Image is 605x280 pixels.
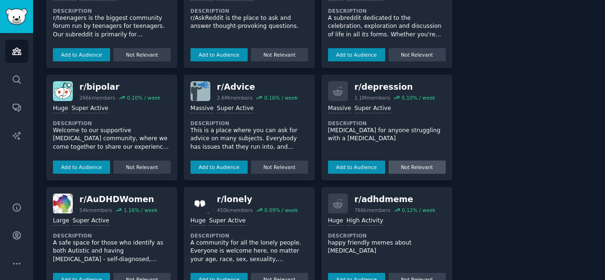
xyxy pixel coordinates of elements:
button: Not Relevant [251,161,308,174]
div: Super Active [354,104,391,113]
div: Huge [328,217,343,226]
button: Add to Audience [190,48,248,61]
p: r/teenagers is the biggest community forum run by teenagers for teenagers. Our subreddit is prima... [53,14,171,39]
button: Not Relevant [389,161,446,174]
p: A community for all the lonely people. Everyone is welcome here, no matter your age, race, sex, s... [190,239,308,264]
p: [MEDICAL_DATA] for anyone struggling with a [MEDICAL_DATA] [328,127,446,143]
dt: Description [328,8,446,14]
div: Super Active [217,104,254,113]
div: 0.12 % / week [402,207,435,213]
button: Add to Audience [328,161,385,174]
dt: Description [53,120,171,127]
dt: Description [190,120,308,127]
div: Super Active [209,217,246,226]
p: r/AskReddit is the place to ask and answer thought-provoking questions. [190,14,308,31]
div: 450k members [217,207,253,213]
div: 1.1M members [354,94,390,101]
button: Add to Audience [53,48,110,61]
div: r/ depression [354,81,435,93]
div: 1.16 % / week [124,207,157,213]
button: Not Relevant [113,48,171,61]
div: 0.10 % / week [402,94,435,101]
div: 266k members [79,94,115,101]
p: This is a place where you can ask for advice on many subjects. Everybody has issues that they run... [190,127,308,152]
div: Huge [190,217,206,226]
img: bipolar [53,81,73,101]
div: 0.10 % / week [127,94,160,101]
img: Advice [190,81,210,101]
div: Massive [190,104,214,113]
p: happy friendly memes about [MEDICAL_DATA] [328,239,446,255]
dt: Description [328,120,446,127]
div: Super Active [72,217,109,226]
img: lonely [190,194,210,213]
img: GummySearch logo [6,8,27,25]
p: Welcome to our supportive [MEDICAL_DATA] community, where we come together to share our experienc... [53,127,171,152]
button: Not Relevant [251,48,308,61]
button: Add to Audience [190,161,248,174]
p: A safe space for those who identify as both Autistic and having [MEDICAL_DATA] - self-diagnosed, ... [53,239,171,264]
div: 54k members [79,207,112,213]
div: High Activity [346,217,383,226]
div: r/ bipolar [79,81,161,93]
p: A subreddit dedicated to the celebration, exploration and discussion of life in all its forms. Wh... [328,14,446,39]
div: Huge [53,104,68,113]
dt: Description [190,8,308,14]
div: r/ lonely [217,194,298,205]
div: r/ Advice [217,81,298,93]
div: r/ AuDHDWomen [79,194,157,205]
div: r/ adhdmeme [354,194,436,205]
div: Large [53,217,69,226]
div: 0.16 % / week [264,94,298,101]
img: AuDHDWomen [53,194,73,213]
dt: Description [190,232,308,239]
dt: Description [328,232,446,239]
div: Massive [328,104,351,113]
div: Super Active [71,104,108,113]
div: 766k members [354,207,390,213]
div: 2.6M members [217,94,253,101]
div: 0.09 % / week [264,207,298,213]
button: Add to Audience [328,48,385,61]
button: Not Relevant [113,161,171,174]
button: Add to Audience [53,161,110,174]
button: Not Relevant [389,48,446,61]
dt: Description [53,8,171,14]
dt: Description [53,232,171,239]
